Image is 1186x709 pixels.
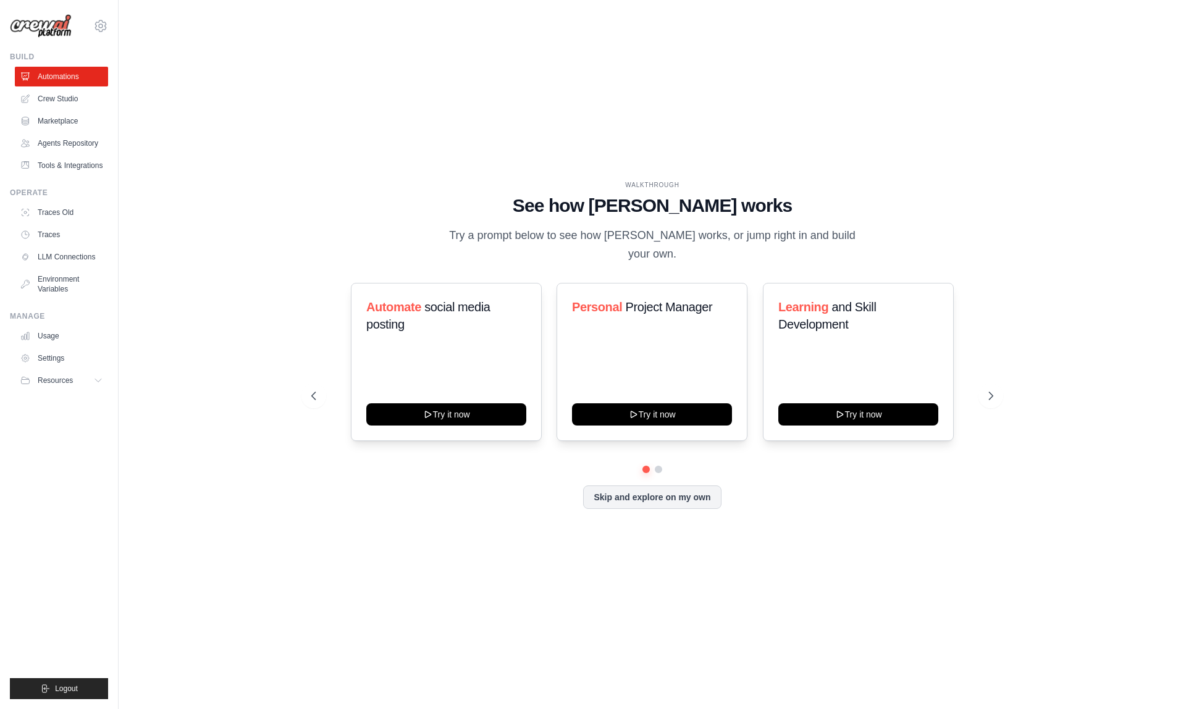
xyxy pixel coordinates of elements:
[10,311,108,321] div: Manage
[15,348,108,368] a: Settings
[15,326,108,346] a: Usage
[311,180,993,190] div: WALKTHROUGH
[445,227,860,263] p: Try a prompt below to see how [PERSON_NAME] works, or jump right in and build your own.
[778,300,828,314] span: Learning
[15,225,108,245] a: Traces
[311,195,993,217] h1: See how [PERSON_NAME] works
[15,156,108,175] a: Tools & Integrations
[15,111,108,131] a: Marketplace
[15,67,108,86] a: Automations
[366,403,526,426] button: Try it now
[366,300,421,314] span: Automate
[10,188,108,198] div: Operate
[55,684,78,694] span: Logout
[572,403,732,426] button: Try it now
[583,485,721,509] button: Skip and explore on my own
[10,14,72,38] img: Logo
[15,269,108,299] a: Environment Variables
[1124,650,1186,709] iframe: Chat Widget
[778,403,938,426] button: Try it now
[572,300,622,314] span: Personal
[15,247,108,267] a: LLM Connections
[366,300,490,331] span: social media posting
[10,678,108,699] button: Logout
[778,300,876,331] span: and Skill Development
[15,371,108,390] button: Resources
[626,300,713,314] span: Project Manager
[15,89,108,109] a: Crew Studio
[10,52,108,62] div: Build
[38,375,73,385] span: Resources
[15,203,108,222] a: Traces Old
[15,133,108,153] a: Agents Repository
